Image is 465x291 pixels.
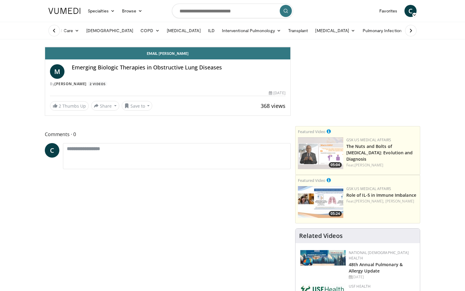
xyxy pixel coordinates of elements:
[349,284,371,289] a: USF Health
[84,5,118,17] a: Specialties
[54,81,87,86] a: [PERSON_NAME]
[349,274,415,280] div: [DATE]
[346,192,416,198] a: Role of IL-5 in Immune Imbalance
[376,5,401,17] a: Favorites
[329,162,342,168] span: 05:04
[298,137,343,169] a: 05:04
[163,25,204,37] a: [MEDICAL_DATA]
[355,199,384,204] a: [PERSON_NAME],
[218,25,285,37] a: Interventional Pulmonology
[72,64,285,71] h4: Emerging Biologic Therapies in Obstructive Lung Diseases
[349,262,403,274] a: 48th Annual Pulmonary & Allergy Update
[172,4,293,18] input: Search topics, interventions
[346,186,391,191] a: GSK US Medical Affairs
[329,211,342,216] span: 05:24
[118,5,146,17] a: Browse
[349,250,409,261] a: National [DEMOGRAPHIC_DATA] Health
[137,25,163,37] a: COPD
[346,162,417,168] div: Feat.
[404,5,417,17] a: C
[91,101,119,111] button: Share
[269,90,285,96] div: [DATE]
[59,103,61,109] span: 2
[298,186,343,218] img: f8c419a3-5bbb-4c4e-b48e-16c2b0d0fb3f.png.150x105_q85_crop-smart_upscale.jpg
[346,199,417,204] div: Feat.
[48,8,81,14] img: VuMedi Logo
[298,129,325,134] small: Featured Video
[50,101,89,111] a: 2 Thumbs Up
[359,25,411,37] a: Pulmonary Infection
[285,25,312,37] a: Transplant
[300,250,346,266] img: b90f5d12-84c1-472e-b843-5cad6c7ef911.jpg.150x105_q85_autocrop_double_scale_upscale_version-0.2.jpg
[122,101,153,111] button: Save to
[299,232,343,239] h4: Related Videos
[298,178,325,183] small: Featured Video
[45,130,291,138] span: Comments 0
[298,137,343,169] img: ee063798-7fd0-40de-9666-e00bc66c7c22.png.150x105_q85_crop-smart_upscale.png
[204,25,218,37] a: ILD
[355,162,383,168] a: [PERSON_NAME]
[312,47,403,122] iframe: Advertisement
[87,81,107,86] a: 2 Videos
[45,143,59,158] a: C
[312,25,359,37] a: [MEDICAL_DATA]
[261,102,285,109] span: 368 views
[385,199,414,204] a: [PERSON_NAME]
[50,81,285,87] div: By
[83,25,137,37] a: [DEMOGRAPHIC_DATA]
[298,186,343,218] a: 05:24
[50,64,64,79] a: M
[45,47,290,59] a: Email [PERSON_NAME]
[346,143,413,162] a: The Nuts and Bolts of [MEDICAL_DATA]: Evolution and Diagnosis
[346,137,391,142] a: GSK US Medical Affairs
